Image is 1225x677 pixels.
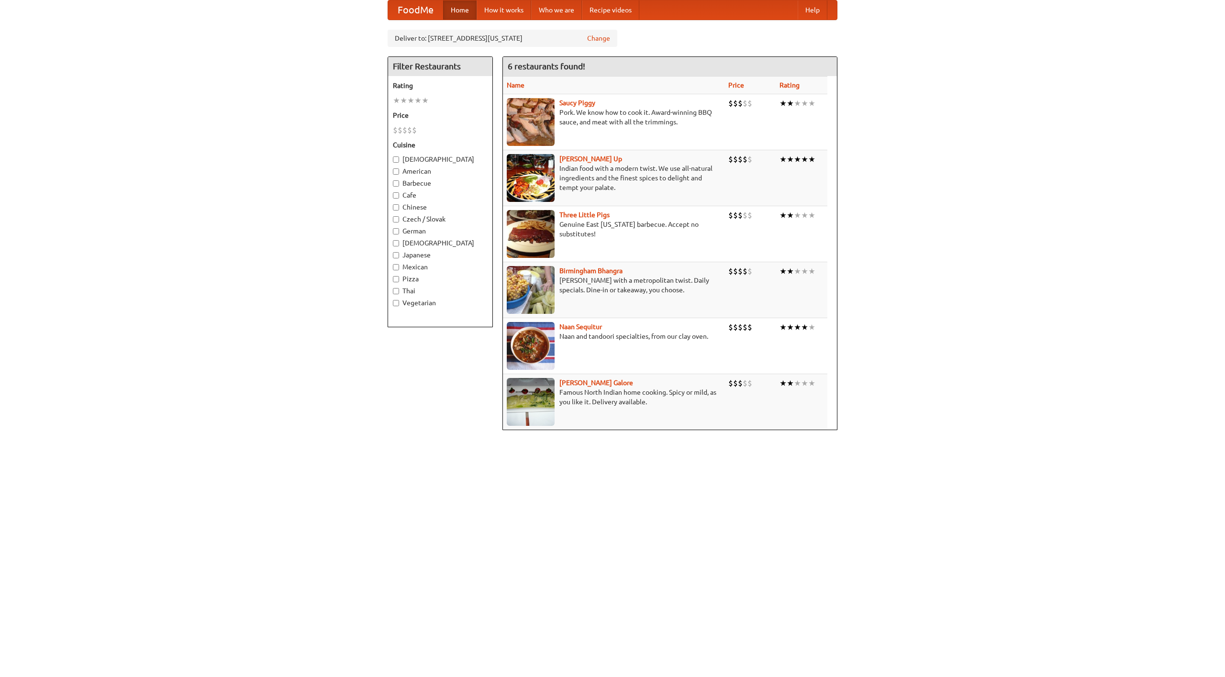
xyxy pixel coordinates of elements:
[398,125,402,135] li: $
[787,322,794,333] li: ★
[393,216,399,222] input: Czech / Slovak
[507,98,555,146] img: saucy.jpg
[507,164,721,192] p: Indian food with a modern twist. We use all-natural ingredients and the finest spices to delight ...
[801,154,808,165] li: ★
[738,322,743,333] li: $
[393,180,399,187] input: Barbecue
[393,168,399,175] input: American
[393,238,488,248] label: [DEMOGRAPHIC_DATA]
[738,378,743,388] li: $
[407,95,414,106] li: ★
[747,266,752,277] li: $
[507,220,721,239] p: Genuine East [US_STATE] barbecue. Accept no substitutes!
[733,154,738,165] li: $
[728,98,733,109] li: $
[787,378,794,388] li: ★
[414,95,422,106] li: ★
[388,0,443,20] a: FoodMe
[507,332,721,341] p: Naan and tandoori specialties, from our clay oven.
[747,98,752,109] li: $
[507,81,524,89] a: Name
[393,190,488,200] label: Cafe
[559,211,610,219] a: Three Little Pigs
[393,204,399,211] input: Chinese
[393,250,488,260] label: Japanese
[808,266,815,277] li: ★
[780,322,787,333] li: ★
[407,125,412,135] li: $
[477,0,531,20] a: How it works
[443,0,477,20] a: Home
[743,98,747,109] li: $
[393,298,488,308] label: Vegetarian
[733,210,738,221] li: $
[798,0,827,20] a: Help
[780,81,800,89] a: Rating
[393,166,488,176] label: American
[787,98,794,109] li: ★
[507,154,555,202] img: curryup.jpg
[507,266,555,314] img: bhangra.jpg
[559,155,622,163] a: [PERSON_NAME] Up
[743,322,747,333] li: $
[400,95,407,106] li: ★
[808,378,815,388] li: ★
[738,210,743,221] li: $
[393,111,488,120] h5: Price
[393,240,399,246] input: [DEMOGRAPHIC_DATA]
[393,226,488,236] label: German
[780,266,787,277] li: ★
[507,210,555,258] img: littlepigs.jpg
[743,210,747,221] li: $
[393,178,488,188] label: Barbecue
[393,262,488,272] label: Mexican
[393,288,399,294] input: Thai
[780,210,787,221] li: ★
[507,322,555,370] img: naansequitur.jpg
[733,266,738,277] li: $
[393,155,488,164] label: [DEMOGRAPHIC_DATA]
[587,33,610,43] a: Change
[747,210,752,221] li: $
[393,140,488,150] h5: Cuisine
[393,264,399,270] input: Mexican
[388,30,617,47] div: Deliver to: [STREET_ADDRESS][US_STATE]
[733,322,738,333] li: $
[787,266,794,277] li: ★
[559,99,595,107] a: Saucy Piggy
[801,266,808,277] li: ★
[808,322,815,333] li: ★
[393,95,400,106] li: ★
[801,98,808,109] li: ★
[393,156,399,163] input: [DEMOGRAPHIC_DATA]
[743,154,747,165] li: $
[780,154,787,165] li: ★
[787,154,794,165] li: ★
[794,210,801,221] li: ★
[559,379,633,387] a: [PERSON_NAME] Galore
[728,322,733,333] li: $
[747,322,752,333] li: $
[801,322,808,333] li: ★
[559,267,623,275] a: Birmingham Bhangra
[733,378,738,388] li: $
[388,57,492,76] h4: Filter Restaurants
[747,378,752,388] li: $
[393,125,398,135] li: $
[393,300,399,306] input: Vegetarian
[728,266,733,277] li: $
[393,81,488,90] h5: Rating
[801,378,808,388] li: ★
[794,322,801,333] li: ★
[801,210,808,221] li: ★
[393,192,399,199] input: Cafe
[794,154,801,165] li: ★
[402,125,407,135] li: $
[393,286,488,296] label: Thai
[743,266,747,277] li: $
[808,98,815,109] li: ★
